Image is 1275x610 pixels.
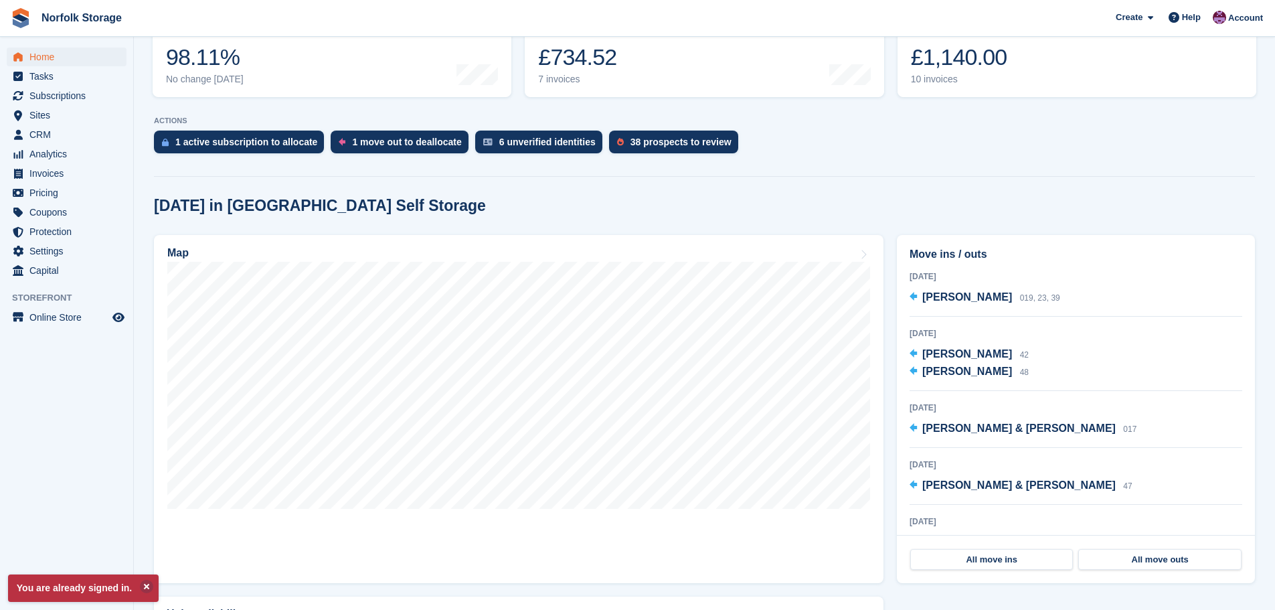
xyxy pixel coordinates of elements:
[538,44,638,71] div: £734.52
[910,271,1242,283] div: [DATE]
[538,74,638,85] div: 7 invoices
[922,479,1116,491] span: [PERSON_NAME] & [PERSON_NAME]
[1123,425,1136,434] span: 017
[153,12,511,97] a: Occupancy 98.11% No change [DATE]
[1078,549,1241,570] a: All move outs
[29,125,110,144] span: CRM
[339,138,345,146] img: move_outs_to_deallocate_icon-f764333ba52eb49d3ac5e1228854f67142a1ed5810a6f6cc68b1a99e826820c5.svg
[630,137,732,147] div: 38 prospects to review
[7,67,126,86] a: menu
[911,74,1007,85] div: 10 invoices
[154,235,883,583] a: Map
[7,125,126,144] a: menu
[910,549,1073,570] a: All move ins
[1123,481,1132,491] span: 47
[7,242,126,260] a: menu
[7,261,126,280] a: menu
[1182,11,1201,24] span: Help
[11,8,31,28] img: stora-icon-8386f47178a22dfd0bd8f6a31ec36ba5ce8667c1dd55bd0f319d3a0aa187defe.svg
[175,137,317,147] div: 1 active subscription to allocate
[910,327,1242,339] div: [DATE]
[7,86,126,105] a: menu
[7,222,126,241] a: menu
[29,261,110,280] span: Capital
[1020,350,1029,360] span: 42
[352,137,461,147] div: 1 move out to deallocate
[7,308,126,327] a: menu
[910,477,1132,495] a: [PERSON_NAME] & [PERSON_NAME] 47
[7,106,126,125] a: menu
[910,516,1242,528] div: [DATE]
[29,164,110,183] span: Invoices
[499,137,596,147] div: 6 unverified identities
[162,138,169,147] img: active_subscription_to_allocate_icon-d502201f5373d7db506a760aba3b589e785aa758c864c3986d89f69b8ff3...
[29,242,110,260] span: Settings
[910,346,1029,364] a: [PERSON_NAME] 42
[1020,293,1060,303] span: 019, 23, 39
[166,44,244,71] div: 98.11%
[922,423,1116,434] span: [PERSON_NAME] & [PERSON_NAME]
[1228,11,1263,25] span: Account
[29,48,110,66] span: Home
[910,402,1242,414] div: [DATE]
[29,145,110,163] span: Analytics
[475,131,609,160] a: 6 unverified identities
[910,289,1060,307] a: [PERSON_NAME] 019, 23, 39
[7,164,126,183] a: menu
[29,86,110,105] span: Subscriptions
[609,131,745,160] a: 38 prospects to review
[7,145,126,163] a: menu
[154,197,486,215] h2: [DATE] in [GEOGRAPHIC_DATA] Self Storage
[29,106,110,125] span: Sites
[154,131,331,160] a: 1 active subscription to allocate
[12,291,133,305] span: Storefront
[617,138,624,146] img: prospect-51fa495bee0391a8d652442698ab0144808aea92771e9ea1ae160a38d050c398.svg
[922,348,1012,360] span: [PERSON_NAME]
[29,203,110,222] span: Coupons
[29,308,110,327] span: Online Store
[1116,11,1142,24] span: Create
[166,74,244,85] div: No change [DATE]
[483,138,493,146] img: verify_identity-adf6edd0f0f0b5bbfe63781bf79b02c33cf7c696d77639b501bdc392416b5a36.svg
[36,7,127,29] a: Norfolk Storage
[898,12,1256,97] a: Awaiting payment £1,140.00 10 invoices
[167,247,189,259] h2: Map
[1020,368,1029,377] span: 48
[7,183,126,202] a: menu
[910,364,1029,381] a: [PERSON_NAME] 48
[29,67,110,86] span: Tasks
[8,575,159,602] p: You are already signed in.
[1213,11,1226,24] img: Jenny Leaver
[331,131,475,160] a: 1 move out to deallocate
[910,246,1242,262] h2: Move ins / outs
[110,309,126,325] a: Preview store
[154,117,1255,125] p: ACTIONS
[7,48,126,66] a: menu
[29,222,110,241] span: Protection
[922,366,1012,377] span: [PERSON_NAME]
[29,183,110,202] span: Pricing
[910,421,1136,438] a: [PERSON_NAME] & [PERSON_NAME] 017
[911,44,1007,71] div: £1,140.00
[910,459,1242,471] div: [DATE]
[7,203,126,222] a: menu
[922,291,1012,303] span: [PERSON_NAME]
[525,12,883,97] a: Month-to-date sales £734.52 7 invoices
